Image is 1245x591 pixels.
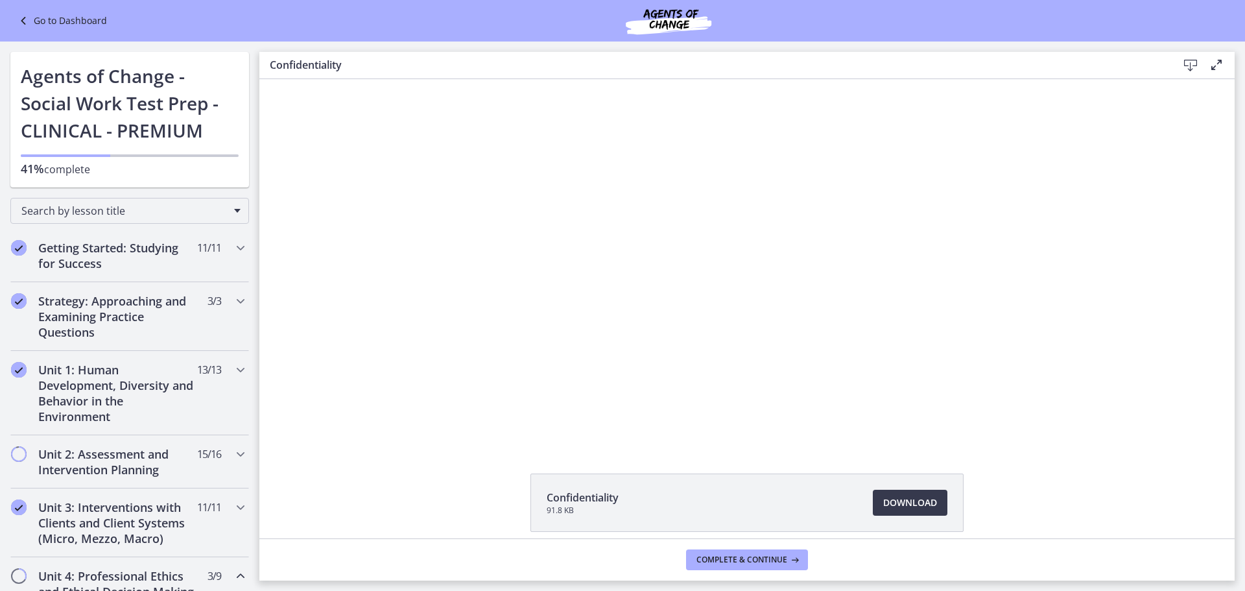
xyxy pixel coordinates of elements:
[591,5,746,36] img: Agents of Change Social Work Test Prep
[686,549,808,570] button: Complete & continue
[38,500,196,546] h2: Unit 3: Interventions with Clients and Client Systems (Micro, Mezzo, Macro)
[547,490,619,505] span: Confidentiality
[38,293,196,340] h2: Strategy: Approaching and Examining Practice Questions
[11,240,27,256] i: Completed
[883,495,937,511] span: Download
[11,500,27,515] i: Completed
[696,555,787,565] span: Complete & continue
[547,505,619,516] span: 91.8 KB
[11,362,27,378] i: Completed
[16,13,107,29] a: Go to Dashboard
[10,198,249,224] div: Search by lesson title
[21,204,228,218] span: Search by lesson title
[259,79,1235,444] iframe: Video Lesson
[873,490,947,516] a: Download
[197,500,221,515] span: 11 / 11
[38,446,196,477] h2: Unit 2: Assessment and Intervention Planning
[197,446,221,462] span: 15 / 16
[11,293,27,309] i: Completed
[21,161,239,177] p: complete
[207,293,221,309] span: 3 / 3
[197,362,221,378] span: 13 / 13
[270,57,1157,73] h3: Confidentiality
[38,240,196,271] h2: Getting Started: Studying for Success
[21,161,44,176] span: 41%
[197,240,221,256] span: 11 / 11
[38,362,196,424] h2: Unit 1: Human Development, Diversity and Behavior in the Environment
[21,62,239,144] h1: Agents of Change - Social Work Test Prep - CLINICAL - PREMIUM
[207,568,221,584] span: 3 / 9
